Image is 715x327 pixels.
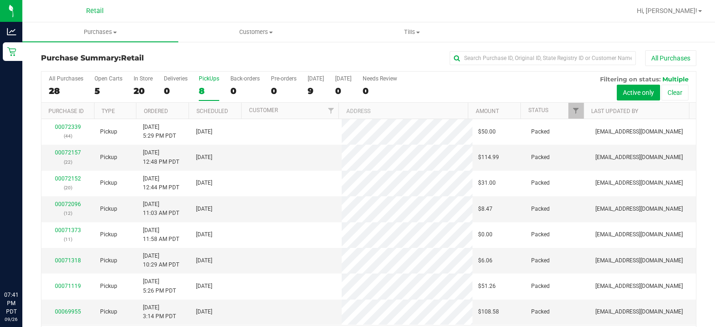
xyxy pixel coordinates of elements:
[4,316,18,323] p: 09/26
[55,257,81,264] a: 00071318
[308,86,324,96] div: 9
[531,127,550,136] span: Packed
[7,27,16,36] inline-svg: Analytics
[531,153,550,162] span: Packed
[335,75,351,82] div: [DATE]
[478,282,496,291] span: $51.26
[591,108,638,114] a: Last Updated By
[661,85,688,100] button: Clear
[249,107,278,113] a: Customer
[178,22,334,42] a: Customers
[143,303,176,321] span: [DATE] 3:14 PM PDT
[100,256,117,265] span: Pickup
[164,75,188,82] div: Deliveries
[196,282,212,291] span: [DATE]
[531,179,550,187] span: Packed
[101,108,115,114] a: Type
[478,179,496,187] span: $31.00
[338,103,468,119] th: Address
[55,201,81,207] a: 00072096
[478,205,492,214] span: $8.47
[143,226,179,244] span: [DATE] 11:58 AM PDT
[271,75,297,82] div: Pre-orders
[100,153,117,162] span: Pickup
[143,277,176,295] span: [DATE] 5:26 PM PDT
[271,86,297,96] div: 0
[47,183,89,192] p: (20)
[55,175,81,182] a: 00072152
[100,205,117,214] span: Pickup
[531,307,550,316] span: Packed
[55,149,81,156] a: 00072157
[196,153,212,162] span: [DATE]
[528,107,548,113] a: Status
[595,307,683,316] span: [EMAIL_ADDRESS][DOMAIN_NAME]
[531,282,550,291] span: Packed
[595,282,683,291] span: [EMAIL_ADDRESS][DOMAIN_NAME]
[100,127,117,136] span: Pickup
[531,256,550,265] span: Packed
[100,282,117,291] span: Pickup
[55,227,81,234] a: 00071373
[595,205,683,214] span: [EMAIL_ADDRESS][DOMAIN_NAME]
[143,174,179,192] span: [DATE] 12:44 PM PDT
[134,75,153,82] div: In Store
[662,75,688,83] span: Multiple
[49,75,83,82] div: All Purchases
[55,308,81,315] a: 00069955
[334,22,490,42] a: Tills
[595,256,683,265] span: [EMAIL_ADDRESS][DOMAIN_NAME]
[55,124,81,130] a: 00072339
[179,28,334,36] span: Customers
[47,132,89,140] p: (44)
[595,230,683,239] span: [EMAIL_ADDRESS][DOMAIN_NAME]
[645,50,696,66] button: All Purchases
[47,235,89,244] p: (11)
[143,123,176,140] span: [DATE] 5:29 PM PDT
[199,75,219,82] div: PickUps
[595,153,683,162] span: [EMAIL_ADDRESS][DOMAIN_NAME]
[230,75,260,82] div: Back-orders
[531,205,550,214] span: Packed
[196,127,212,136] span: [DATE]
[478,127,496,136] span: $50.00
[9,253,37,280] iframe: Resource center
[121,53,144,62] span: Retail
[637,7,697,14] span: Hi, [PERSON_NAME]!
[568,103,584,119] a: Filter
[230,86,260,96] div: 0
[617,85,660,100] button: Active only
[308,75,324,82] div: [DATE]
[49,86,83,96] div: 28
[94,86,122,96] div: 5
[143,200,179,218] span: [DATE] 11:03 AM PDT
[47,209,89,218] p: (12)
[199,86,219,96] div: 8
[100,307,117,316] span: Pickup
[476,108,499,114] a: Amount
[143,252,179,269] span: [DATE] 10:29 AM PDT
[22,28,178,36] span: Purchases
[86,7,104,15] span: Retail
[100,179,117,187] span: Pickup
[47,158,89,167] p: (22)
[144,108,168,114] a: Ordered
[478,153,499,162] span: $114.99
[196,256,212,265] span: [DATE]
[196,230,212,239] span: [DATE]
[478,230,492,239] span: $0.00
[41,54,259,62] h3: Purchase Summary:
[94,75,122,82] div: Open Carts
[196,179,212,187] span: [DATE]
[22,22,178,42] a: Purchases
[335,28,490,36] span: Tills
[335,86,351,96] div: 0
[196,205,212,214] span: [DATE]
[100,230,117,239] span: Pickup
[531,230,550,239] span: Packed
[48,108,84,114] a: Purchase ID
[164,86,188,96] div: 0
[323,103,338,119] a: Filter
[478,256,492,265] span: $6.06
[7,47,16,56] inline-svg: Retail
